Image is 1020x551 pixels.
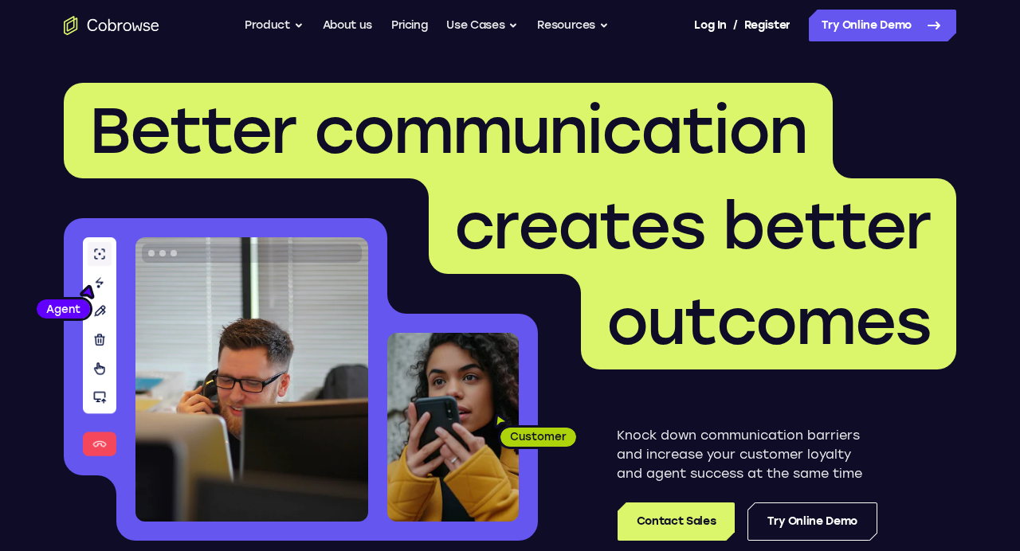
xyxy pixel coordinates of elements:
p: Knock down communication barriers and increase your customer loyalty and agent success at the sam... [617,426,877,483]
a: Pricing [391,10,428,41]
img: A customer support agent talking on the phone [135,237,368,522]
a: Try Online Demo [747,502,877,541]
button: Use Cases [446,10,518,41]
span: creates better [454,188,931,264]
a: Register [744,10,790,41]
a: Log In [694,10,726,41]
a: Try Online Demo [809,10,956,41]
button: Resources [537,10,609,41]
span: / [733,16,738,35]
a: About us [323,10,372,41]
a: Contact Sales [618,502,735,541]
span: Better communication [89,92,807,169]
a: Go to the home page [64,16,159,35]
span: outcomes [606,283,931,360]
button: Product [245,10,304,41]
img: A customer holding their phone [387,333,519,522]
